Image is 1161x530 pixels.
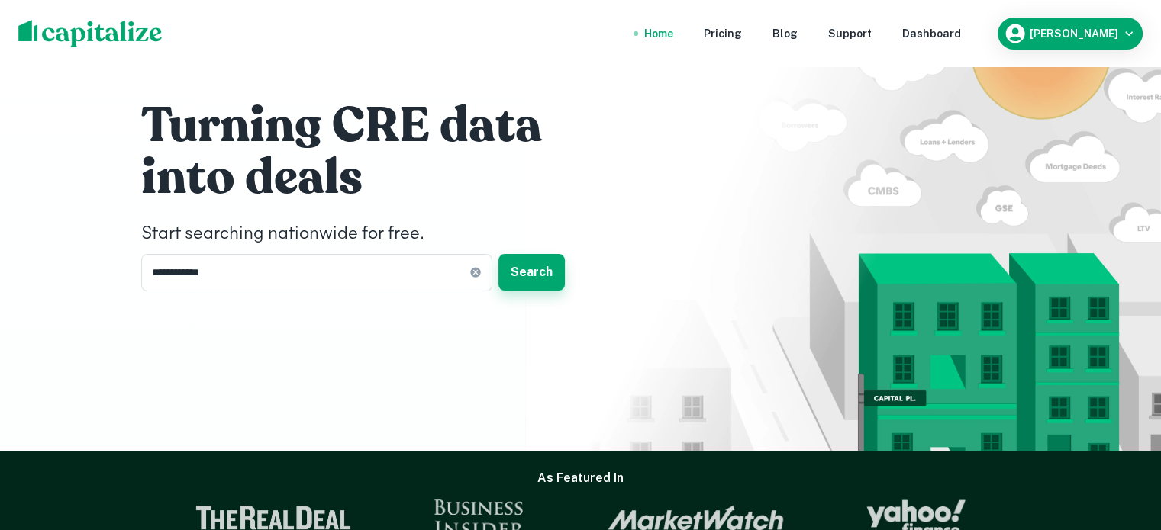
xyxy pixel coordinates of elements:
[141,95,599,156] h1: Turning CRE data
[1030,28,1118,39] h6: [PERSON_NAME]
[644,25,673,42] a: Home
[498,254,565,291] button: Search
[537,469,624,487] h6: As Featured In
[1085,408,1161,481] iframe: Chat Widget
[141,147,599,208] h1: into deals
[704,25,742,42] a: Pricing
[195,506,351,530] img: The Real Deal
[998,18,1143,50] button: [PERSON_NAME]
[141,220,599,248] h4: Start searching nationwide for free.
[828,25,872,42] a: Support
[902,25,961,42] a: Dashboard
[772,25,798,42] a: Blog
[18,20,163,47] img: capitalize-logo.png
